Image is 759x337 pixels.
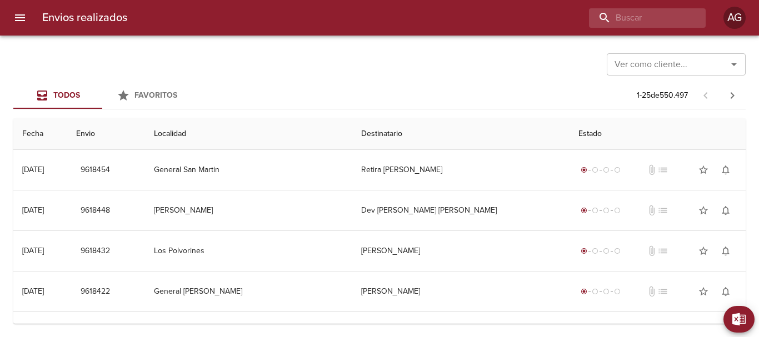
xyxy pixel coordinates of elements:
button: Activar notificaciones [715,159,737,181]
th: Envio [67,118,145,150]
td: [PERSON_NAME] [352,271,570,311]
span: No tiene documentos adjuntos [646,205,657,216]
span: radio_button_unchecked [603,288,610,295]
button: 9618454 [76,160,114,180]
span: notifications_none [720,205,731,216]
button: Activar notificaciones [715,240,737,262]
span: radio_button_unchecked [603,248,610,254]
div: Generado [578,286,623,297]
span: Favoritos [134,90,177,100]
button: Agregar a favoritos [692,199,715,222]
span: Pagina anterior [692,89,719,100]
span: 9618422 [81,285,110,299]
p: 1 - 25 de 550.497 [637,90,688,101]
span: radio_button_unchecked [614,167,621,173]
span: radio_button_unchecked [592,248,598,254]
div: Generado [578,245,623,256]
button: Agregar a favoritos [692,159,715,181]
td: Los Polvorines [145,231,352,271]
div: [DATE] [22,165,44,174]
button: 9618448 [76,200,114,221]
th: Fecha [13,118,67,150]
button: menu [7,4,33,31]
span: No tiene documentos adjuntos [646,286,657,297]
span: radio_button_unchecked [592,207,598,214]
span: radio_button_unchecked [614,288,621,295]
button: Agregar a favoritos [692,280,715,303]
span: radio_button_unchecked [603,207,610,214]
td: Retira [PERSON_NAME] [352,150,570,190]
td: [PERSON_NAME] [145,190,352,230]
div: Generado [578,205,623,216]
span: radio_button_unchecked [603,167,610,173]
input: buscar [589,8,687,28]
span: radio_button_checked [581,167,587,173]
span: notifications_none [720,286,731,297]
div: Abrir información de usuario [723,7,746,29]
button: Abrir [726,57,742,72]
button: Exportar Excel [723,306,755,333]
div: AG [723,7,746,29]
span: radio_button_checked [581,288,587,295]
h6: Envios realizados [42,9,127,27]
span: No tiene pedido asociado [657,245,668,256]
button: 9618432 [76,241,114,261]
span: star_border [698,245,709,256]
span: 9618448 [81,204,110,218]
div: Generado [578,164,623,175]
span: 9618432 [81,244,110,258]
span: star_border [698,205,709,216]
span: 9618454 [81,163,110,177]
span: notifications_none [720,164,731,175]
td: Dev [PERSON_NAME] [PERSON_NAME] [352,190,570,230]
span: radio_button_unchecked [614,207,621,214]
div: [DATE] [22,205,44,215]
span: No tiene documentos adjuntos [646,245,657,256]
th: Localidad [145,118,352,150]
span: notifications_none [720,245,731,256]
span: No tiene pedido asociado [657,164,668,175]
span: radio_button_checked [581,207,587,214]
span: radio_button_unchecked [614,248,621,254]
button: Activar notificaciones [715,280,737,303]
td: General [PERSON_NAME] [145,271,352,311]
button: Activar notificaciones [715,199,737,222]
div: [DATE] [22,286,44,296]
span: star_border [698,286,709,297]
span: Pagina siguiente [719,82,746,109]
button: 9618422 [76,281,114,302]
span: No tiene pedido asociado [657,205,668,216]
td: [PERSON_NAME] [352,231,570,271]
span: radio_button_unchecked [592,167,598,173]
span: star_border [698,164,709,175]
td: General San Martin [145,150,352,190]
th: Estado [570,118,746,150]
div: Tabs Envios [13,82,191,109]
span: No tiene pedido asociado [657,286,668,297]
span: radio_button_unchecked [592,288,598,295]
th: Destinatario [352,118,570,150]
span: Todos [53,90,80,100]
span: radio_button_checked [581,248,587,254]
span: No tiene documentos adjuntos [646,164,657,175]
div: [DATE] [22,246,44,255]
button: Agregar a favoritos [692,240,715,262]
